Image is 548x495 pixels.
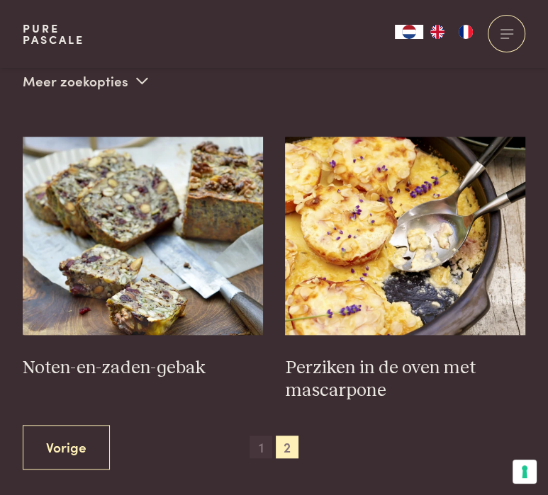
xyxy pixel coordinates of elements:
a: Noten-en-zaden-gebak Noten-en-zaden-gebak [23,137,263,380]
button: Uw voorkeuren voor toestemming voor trackingtechnologieën [513,460,537,484]
span: 2 [276,436,298,458]
a: FR [452,25,480,39]
a: NL [395,25,423,39]
h3: Noten-en-zaden-gebak [23,357,263,380]
a: PurePascale [23,23,84,45]
span: 1 [250,436,272,458]
a: Vorige [23,425,110,470]
a: Perziken in de oven met mascarpone Perziken in de oven met mascarpone [285,137,525,403]
ul: Language list [423,25,480,39]
p: Meer zoekopties [23,70,148,91]
h3: Perziken in de oven met mascarpone [285,357,525,402]
img: Noten-en-zaden-gebak [23,137,263,335]
div: Language [395,25,423,39]
aside: Language selected: Nederlands [395,25,480,39]
a: EN [423,25,452,39]
img: Perziken in de oven met mascarpone [285,137,525,335]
